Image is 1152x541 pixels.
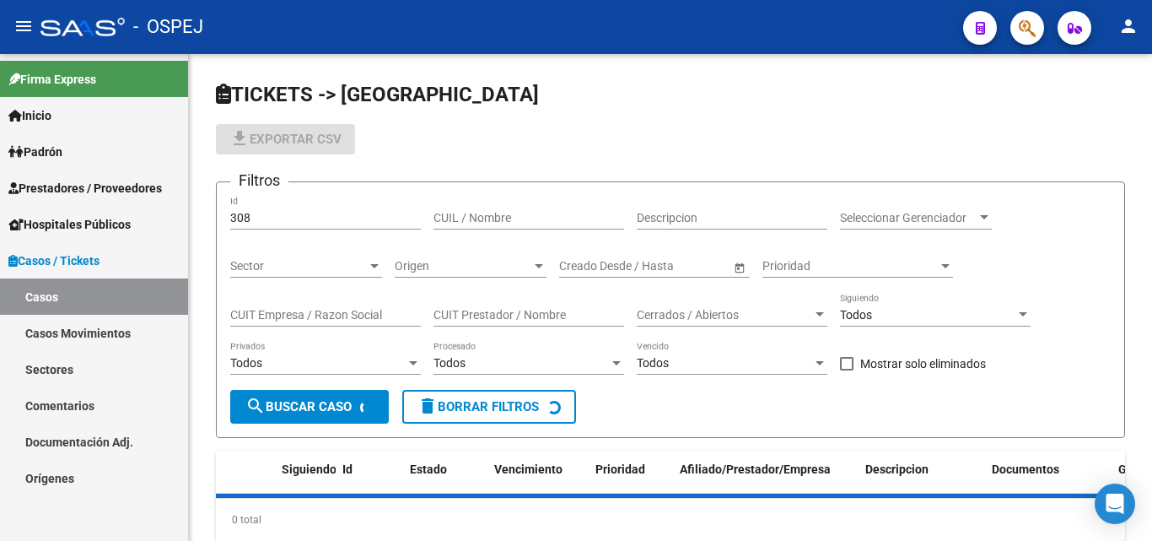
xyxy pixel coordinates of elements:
span: Todos [637,356,669,370]
datatable-header-cell: Id [336,452,403,507]
mat-icon: file_download [229,128,250,149]
span: Buscar Caso [245,399,352,414]
span: Prioridad [762,259,938,273]
span: Firma Express [8,70,96,89]
mat-icon: search [245,396,266,416]
span: Todos [840,308,872,322]
button: Exportar CSV [216,124,355,154]
span: Exportar CSV [229,132,342,147]
h3: Filtros [230,169,288,192]
span: Cerrados / Abiertos [637,308,812,322]
span: Siguiendo [282,463,336,476]
span: - OSPEJ [133,8,203,46]
input: Fecha fin [635,259,718,273]
span: Afiliado/Prestador/Empresa [680,463,831,476]
span: Todos [433,356,466,370]
datatable-header-cell: Descripcion [859,452,985,507]
datatable-header-cell: Siguiendo [275,452,336,507]
span: Prestadores / Proveedores [8,179,162,197]
mat-icon: person [1118,16,1139,36]
mat-icon: menu [13,16,34,36]
span: Todos [230,356,262,370]
div: 0 total [216,499,1125,541]
span: Borrar Filtros [417,399,539,414]
datatable-header-cell: Documentos [985,452,1112,507]
span: Mostrar solo eliminados [860,354,986,374]
span: Id [342,463,353,476]
datatable-header-cell: Afiliado/Prestador/Empresa [673,452,859,507]
span: Documentos [992,463,1059,476]
span: Origen [395,259,531,273]
datatable-header-cell: Estado [403,452,487,507]
span: TICKETS -> [GEOGRAPHIC_DATA] [216,83,539,106]
span: Estado [410,463,447,476]
input: Fecha inicio [559,259,621,273]
button: Buscar Caso [230,390,389,424]
span: Hospitales Públicos [8,215,131,234]
span: Sector [230,259,367,273]
span: Descripcion [865,463,929,476]
span: Inicio [8,106,51,125]
button: Open calendar [730,258,748,276]
span: Prioridad [595,463,645,476]
datatable-header-cell: Vencimiento [487,452,589,507]
span: Seleccionar Gerenciador [840,211,977,225]
span: Casos / Tickets [8,252,100,270]
datatable-header-cell: Prioridad [589,452,673,507]
button: Borrar Filtros [402,390,576,424]
mat-icon: delete [417,396,438,416]
span: Padrón [8,143,62,161]
div: Open Intercom Messenger [1095,484,1135,524]
span: Vencimiento [494,463,563,476]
